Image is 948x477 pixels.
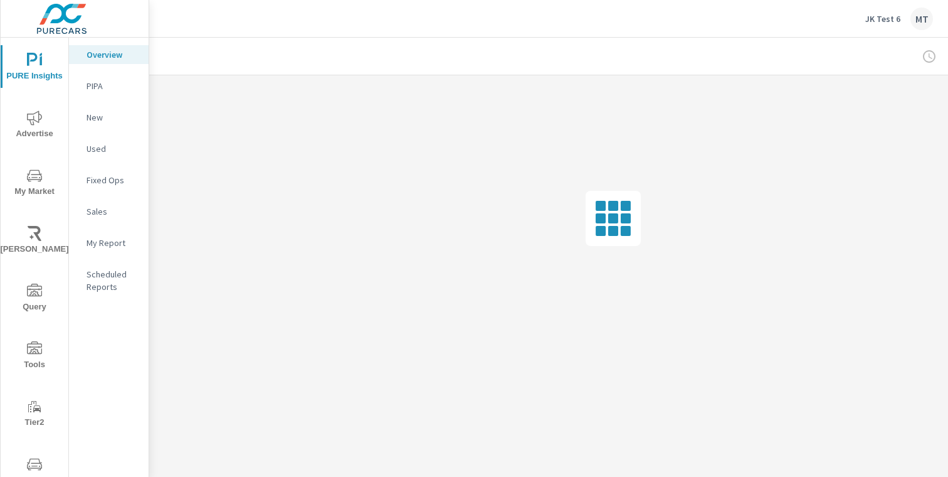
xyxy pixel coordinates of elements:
[69,77,149,95] div: PIPA
[69,202,149,221] div: Sales
[69,171,149,190] div: Fixed Ops
[87,174,139,186] p: Fixed Ops
[69,139,149,158] div: Used
[87,111,139,124] p: New
[4,168,65,199] span: My Market
[87,48,139,61] p: Overview
[69,45,149,64] div: Overview
[87,80,139,92] p: PIPA
[4,110,65,141] span: Advertise
[69,108,149,127] div: New
[865,13,900,24] p: JK Test 6
[87,268,139,293] p: Scheduled Reports
[4,284,65,314] span: Query
[4,53,65,83] span: PURE Insights
[4,341,65,372] span: Tools
[69,233,149,252] div: My Report
[87,142,139,155] p: Used
[910,8,933,30] div: MT
[87,205,139,218] p: Sales
[4,226,65,257] span: [PERSON_NAME]
[69,265,149,296] div: Scheduled Reports
[4,399,65,430] span: Tier2
[87,237,139,249] p: My Report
